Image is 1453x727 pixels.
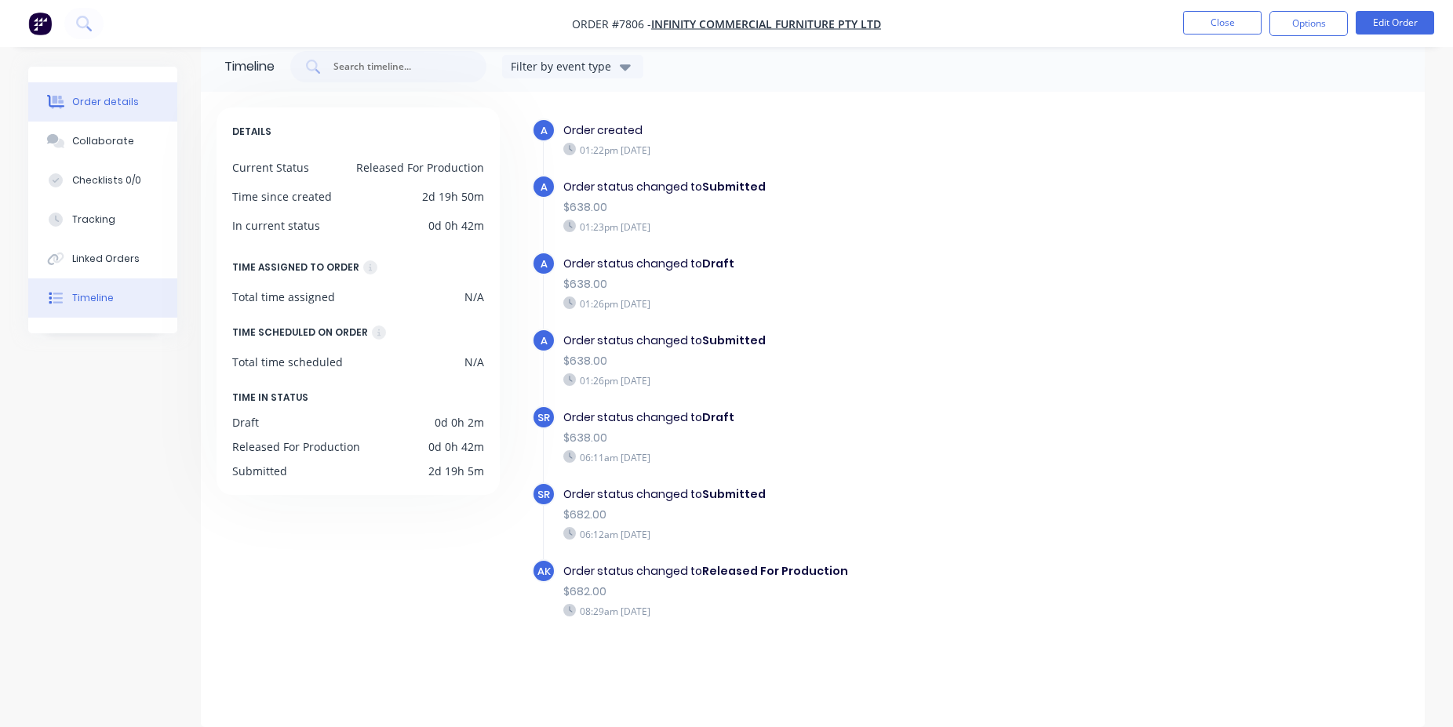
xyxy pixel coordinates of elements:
div: Current Status [232,159,309,176]
button: Edit Order [1356,11,1434,35]
div: Released For Production [232,438,360,455]
button: Collaborate [28,122,177,161]
span: A [541,333,548,348]
b: Submitted [702,179,766,194]
button: Close [1183,11,1262,35]
img: Factory [28,12,52,35]
div: Linked Orders [72,252,140,266]
div: Total time scheduled [232,354,343,370]
div: Time since created [232,188,332,205]
div: TIME SCHEDULED ON ORDER [232,324,368,341]
div: TIME ASSIGNED TO ORDER [232,259,359,276]
div: Order status changed to [563,486,1106,503]
div: Order status changed to [563,179,1106,195]
span: A [541,180,548,194]
div: Tracking [72,213,115,227]
span: TIME IN STATUS [232,389,308,406]
div: $638.00 [563,199,1106,216]
div: Released For Production [356,159,484,176]
div: 01:26pm [DATE] [563,373,1106,387]
span: Order #7806 - [572,16,651,31]
div: 0d 0h 2m [435,414,484,431]
div: 2d 19h 50m [422,188,484,205]
a: Infinity Commercial Furniture Pty Ltd [651,16,881,31]
button: Order details [28,82,177,122]
div: Total time assigned [232,289,335,305]
div: Order status changed to [563,333,1106,349]
div: 01:26pm [DATE] [563,296,1106,311]
div: Timeline [224,57,275,76]
button: Filter by event type [502,55,643,78]
button: Options [1269,11,1348,36]
div: $638.00 [563,276,1106,293]
div: 01:23pm [DATE] [563,220,1106,234]
span: A [541,123,548,138]
div: Order status changed to [563,409,1106,426]
div: $682.00 [563,507,1106,523]
div: Checklists 0/0 [72,173,141,187]
div: Collaborate [72,134,134,148]
div: $638.00 [563,430,1106,446]
b: Submitted [702,333,766,348]
b: Released For Production [702,563,848,579]
button: Linked Orders [28,239,177,278]
button: Checklists 0/0 [28,161,177,200]
span: DETAILS [232,123,271,140]
input: Search timeline... [332,59,462,75]
div: Draft [232,414,259,431]
span: SR [537,410,550,425]
div: N/A [464,289,484,305]
div: $638.00 [563,353,1106,369]
div: Order status changed to [563,256,1106,272]
span: AK [537,564,551,579]
div: Filter by event type [511,58,616,75]
div: 2d 19h 5m [428,463,484,479]
div: 06:12am [DATE] [563,527,1106,541]
div: 01:22pm [DATE] [563,143,1106,157]
div: N/A [464,354,484,370]
div: Order details [72,95,139,109]
span: A [541,256,548,271]
div: In current status [232,217,320,234]
div: Order status changed to [563,563,1106,580]
div: $682.00 [563,583,1106,600]
div: 06:11am [DATE] [563,450,1106,464]
div: Timeline [72,291,114,305]
button: Timeline [28,278,177,318]
span: SR [537,487,550,502]
div: 08:29am [DATE] [563,604,1106,618]
div: 0d 0h 42m [428,438,484,455]
button: Tracking [28,200,177,239]
b: Draft [702,409,734,425]
b: Draft [702,256,734,271]
div: Order created [563,122,1106,139]
div: Submitted [232,463,287,479]
b: Submitted [702,486,766,502]
div: 0d 0h 42m [428,217,484,234]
